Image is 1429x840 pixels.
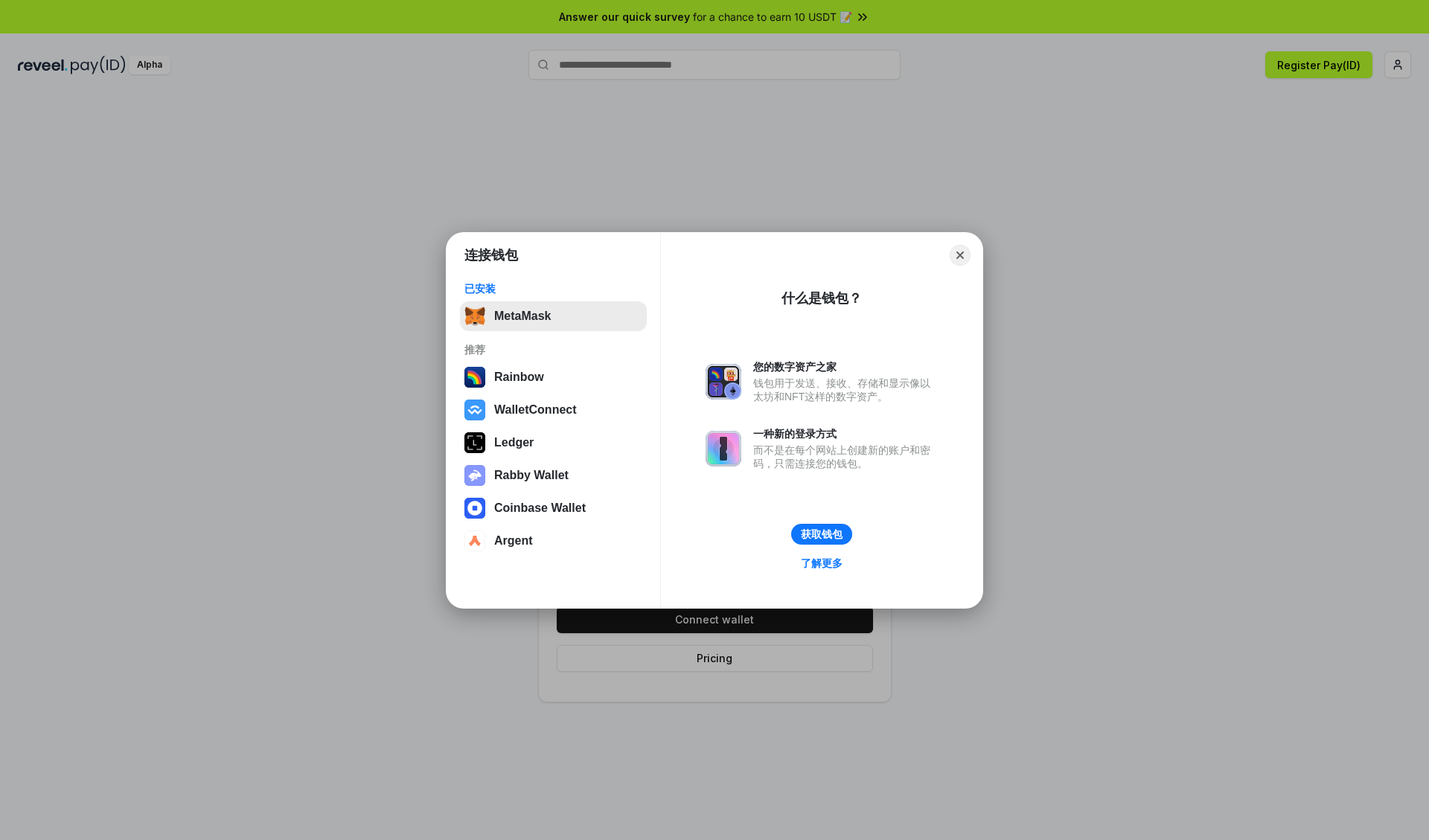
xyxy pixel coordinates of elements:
[494,501,586,515] div: Coinbase Wallet
[706,431,741,467] img: svg+xml,%3Csvg%20xmlns%3D%22http%3A%2F%2Fwww.w3.org%2F2000%2Fsvg%22%20fill%3D%22none%22%20viewBox...
[464,343,642,356] div: 推荐
[494,371,544,384] div: Rainbow
[460,526,647,556] button: Argent
[950,245,971,266] button: Close
[460,395,647,425] button: WalletConnect
[753,427,938,440] div: 一种新的登录方式
[753,376,938,403] div: 钱包用于发送、接收、存储和显示像以太坊和NFT这样的数字资产。
[494,436,534,449] div: Ledger
[801,557,843,570] div: 了解更多
[464,498,485,519] img: svg+xml,%3Csvg%20width%3D%2228%22%20height%3D%2228%22%20viewBox%3D%220%200%2028%2028%22%20fill%3D...
[464,306,485,327] img: svg+xml,%3Csvg%20fill%3D%22none%22%20height%3D%2233%22%20viewBox%3D%220%200%2035%2033%22%20width%...
[464,432,485,453] img: svg+xml,%3Csvg%20xmlns%3D%22http%3A%2F%2Fwww.w3.org%2F2000%2Fsvg%22%20width%3D%2228%22%20height%3...
[464,530,485,551] img: svg+xml,%3Csvg%20width%3D%2228%22%20height%3D%2228%22%20viewBox%3D%220%200%2028%2028%22%20fill%3D...
[792,554,851,573] a: 了解更多
[464,282,642,295] div: 已安装
[460,493,647,523] button: Coinbase Wallet
[494,469,569,482] div: Rabby Wallet
[781,289,862,307] div: 什么是钱包？
[494,534,533,548] div: Argent
[460,301,647,331] button: MetaMask
[464,400,485,420] img: svg+xml,%3Csvg%20width%3D%2228%22%20height%3D%2228%22%20viewBox%3D%220%200%2028%2028%22%20fill%3D...
[801,528,843,541] div: 获取钱包
[791,524,852,545] button: 获取钱包
[464,246,518,264] h1: 连接钱包
[464,367,485,388] img: svg+xml,%3Csvg%20width%3D%22120%22%20height%3D%22120%22%20viewBox%3D%220%200%20120%20120%22%20fil...
[464,465,485,486] img: svg+xml,%3Csvg%20xmlns%3D%22http%3A%2F%2Fwww.w3.org%2F2000%2Fsvg%22%20fill%3D%22none%22%20viewBox...
[753,360,938,373] div: 您的数字资产之家
[494,403,577,417] div: WalletConnect
[494,310,551,323] div: MetaMask
[460,461,647,490] button: Rabby Wallet
[460,428,647,458] button: Ledger
[753,443,938,470] div: 而不是在每个网站上创建新的账户和密码，只需连接您的钱包。
[460,362,647,392] button: Rainbow
[706,364,741,400] img: svg+xml,%3Csvg%20xmlns%3D%22http%3A%2F%2Fwww.w3.org%2F2000%2Fsvg%22%20fill%3D%22none%22%20viewBox...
